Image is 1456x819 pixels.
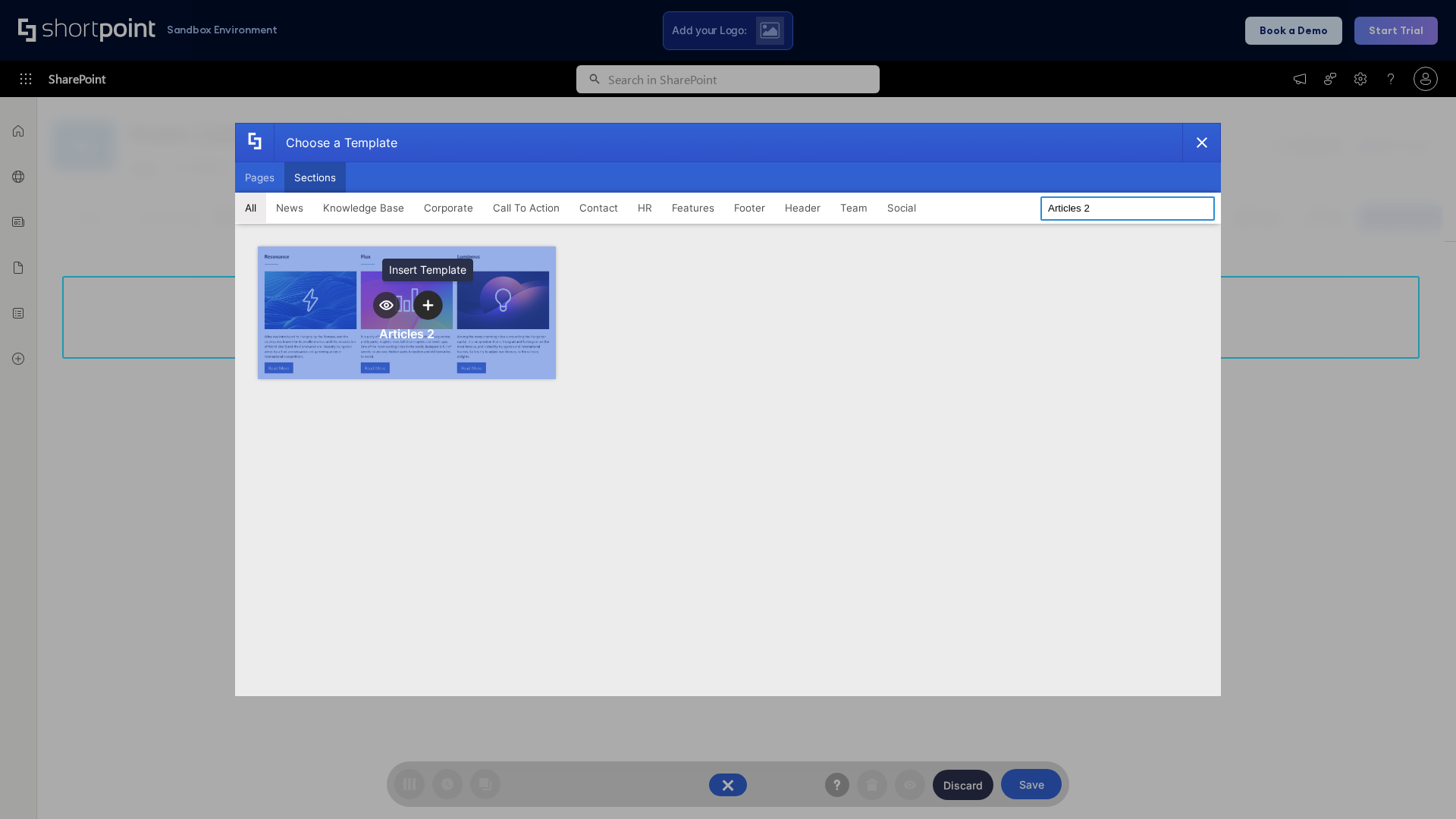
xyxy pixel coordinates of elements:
div: template selector [235,123,1221,696]
button: Contact [570,193,628,223]
button: Features [662,193,724,223]
iframe: Chat Widget [1380,746,1456,819]
button: Team [830,193,877,223]
button: News [266,193,313,223]
button: Footer [724,193,775,223]
button: Knowledge Base [313,193,414,223]
button: Call To Action [483,193,570,223]
input: Search [1040,196,1215,221]
div: Articles 2 [379,326,435,341]
div: Choose a Template [274,124,397,162]
button: Sections [284,162,346,193]
button: Social [877,193,926,223]
button: Corporate [414,193,483,223]
button: All [235,193,266,223]
button: Header [775,193,830,223]
button: HR [628,193,662,223]
button: Pages [235,162,284,193]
